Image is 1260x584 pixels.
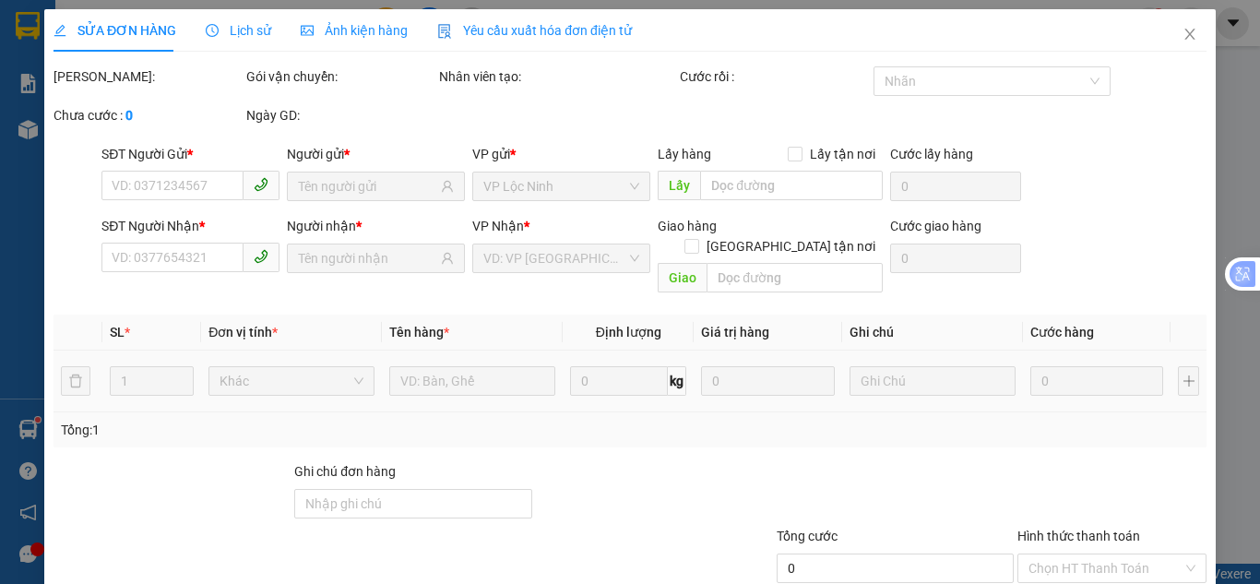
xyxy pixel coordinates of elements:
[208,325,278,340] span: Đơn vị tính
[125,108,133,123] b: 0
[287,216,465,236] div: Người nhận
[53,24,66,37] span: edit
[889,147,972,161] label: Cước lấy hàng
[1164,9,1216,61] button: Close
[206,24,219,37] span: clock-circle
[298,176,437,197] input: Tên người gửi
[595,325,660,340] span: Định lượng
[850,366,1016,396] input: Ghi Chú
[16,16,131,60] div: VP Lộc Ninh
[246,66,435,87] div: Gói vận chuyển:
[294,464,396,479] label: Ghi chú đơn hàng
[14,119,134,141] div: 180.000
[301,24,314,37] span: picture
[254,177,268,192] span: phone
[1017,529,1140,543] label: Hình thức thanh toán
[101,216,279,236] div: SĐT Người Nhận
[206,23,271,38] span: Lịch sử
[889,172,1021,201] input: Cước lấy hàng
[16,60,131,82] div: CHUNG
[658,171,700,200] span: Lấy
[842,315,1023,351] th: Ghi chú
[707,263,882,292] input: Dọc đường
[658,147,711,161] span: Lấy hàng
[658,263,707,292] span: Giao
[294,489,531,518] input: Ghi chú đơn hàng
[389,325,449,340] span: Tên hàng
[658,219,717,233] span: Giao hàng
[61,420,488,440] div: Tổng: 1
[287,144,465,164] div: Người gửi
[889,244,1021,273] input: Cước giao hàng
[220,367,363,395] span: Khác
[439,66,676,87] div: Nhân viên tạo:
[437,24,452,39] img: icon
[301,23,408,38] span: Ảnh kiện hàng
[144,18,188,37] span: Nhận:
[144,60,269,82] div: CHUNG
[441,180,454,193] span: user
[701,325,769,340] span: Giá trị hàng
[889,219,981,233] label: Cước giao hàng
[298,248,437,268] input: Tên người nhận
[14,121,42,140] span: CR :
[680,66,869,87] div: Cước rồi :
[16,18,44,37] span: Gửi:
[701,366,834,396] input: 0
[472,144,650,164] div: VP gửi
[698,236,882,256] span: [GEOGRAPHIC_DATA] tận nơi
[144,16,269,60] div: VP Bình Triệu
[254,249,268,264] span: phone
[472,219,524,233] span: VP Nhận
[53,66,243,87] div: [PERSON_NAME]:
[1178,366,1199,396] button: plus
[53,23,176,38] span: SỬA ĐƠN HÀNG
[802,144,882,164] span: Lấy tận nơi
[61,366,90,396] button: delete
[1030,325,1094,340] span: Cước hàng
[53,105,243,125] div: Chưa cước :
[1183,27,1197,42] span: close
[1030,366,1163,396] input: 0
[101,144,279,164] div: SĐT Người Gửi
[441,252,454,265] span: user
[700,171,882,200] input: Dọc đường
[389,366,555,396] input: VD: Bàn, Ghế
[437,23,632,38] span: Yêu cầu xuất hóa đơn điện tử
[110,325,125,340] span: SL
[777,529,838,543] span: Tổng cước
[483,173,639,200] span: VP Lộc Ninh
[668,366,686,396] span: kg
[246,105,435,125] div: Ngày GD:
